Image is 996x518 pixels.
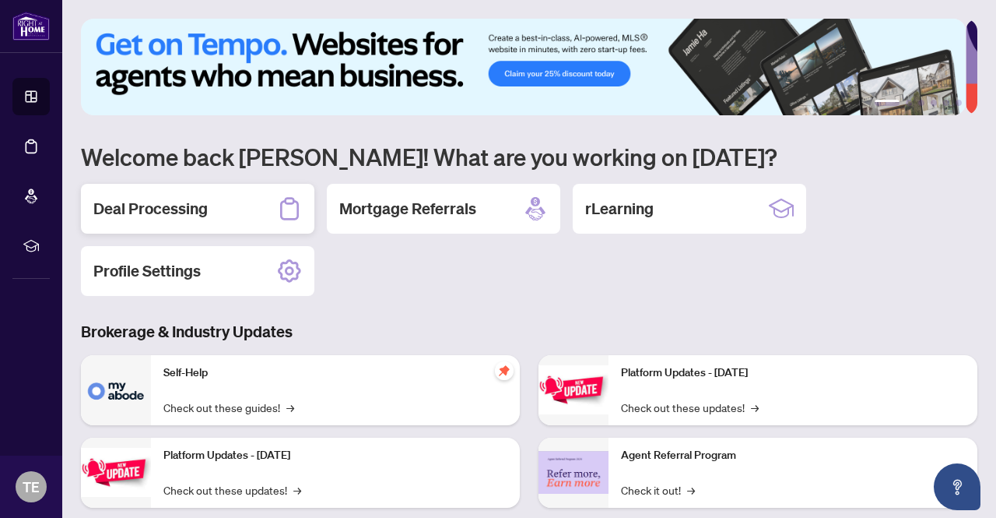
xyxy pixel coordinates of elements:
[621,447,965,464] p: Agent Referral Program
[163,399,294,416] a: Check out these guides!→
[12,12,50,41] img: logo
[956,100,962,106] button: 6
[495,361,514,380] span: pushpin
[93,198,208,220] h2: Deal Processing
[23,476,40,498] span: TE
[585,198,654,220] h2: rLearning
[918,100,924,106] button: 3
[163,481,301,499] a: Check out these updates!→
[621,481,695,499] a: Check it out!→
[81,355,151,425] img: Self-Help
[81,448,151,497] img: Platform Updates - September 16, 2025
[339,198,476,220] h2: Mortgage Referrals
[687,481,695,499] span: →
[81,142,977,171] h1: Welcome back [PERSON_NAME]! What are you working on [DATE]?
[81,19,966,115] img: Slide 0
[286,399,294,416] span: →
[538,451,608,494] img: Agent Referral Program
[943,100,949,106] button: 5
[81,321,977,343] h3: Brokerage & Industry Updates
[906,100,912,106] button: 2
[621,399,759,416] a: Check out these updates!→
[751,399,759,416] span: →
[163,365,507,382] p: Self-Help
[931,100,937,106] button: 4
[93,260,201,282] h2: Profile Settings
[875,100,900,106] button: 1
[293,481,301,499] span: →
[934,463,980,510] button: Open asap
[621,365,965,382] p: Platform Updates - [DATE]
[163,447,507,464] p: Platform Updates - [DATE]
[538,365,608,414] img: Platform Updates - June 23, 2025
